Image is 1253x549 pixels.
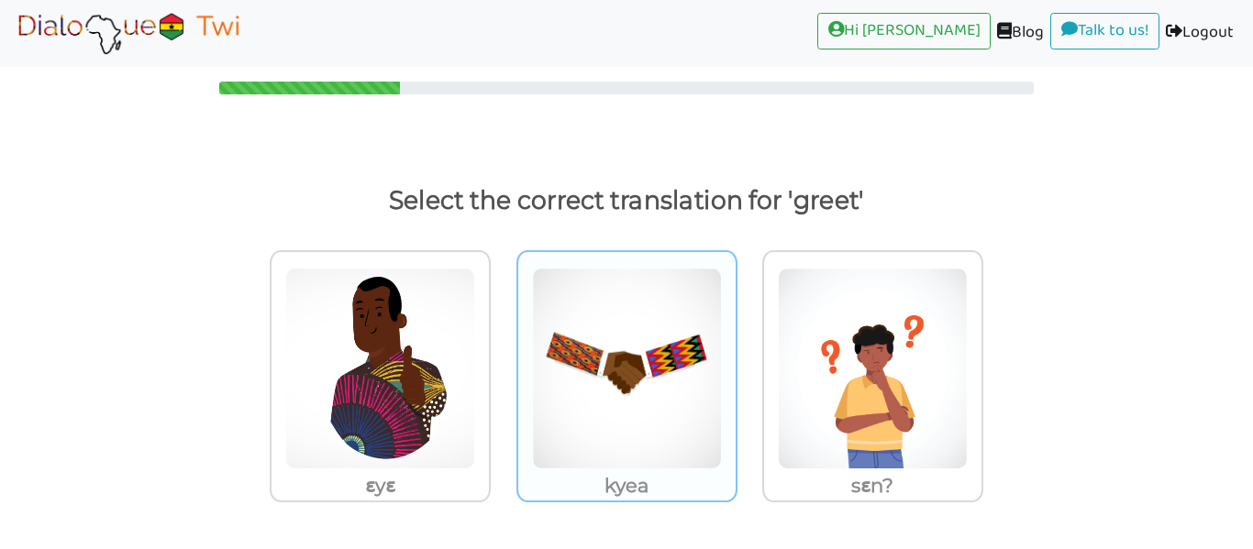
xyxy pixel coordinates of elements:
p: kyea [518,469,736,502]
a: Logout [1159,13,1240,54]
img: how.png [778,268,968,469]
a: Blog [991,13,1050,54]
p: ɛyɛ [272,469,489,502]
a: Hi [PERSON_NAME] [817,13,991,49]
img: greetings.jpg [532,268,722,469]
img: Select Course Page [13,10,244,56]
img: certified3.png [285,268,475,469]
p: sɛn? [764,469,981,502]
a: Talk to us! [1050,13,1159,49]
p: Select the correct translation for 'greet' [31,179,1222,223]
